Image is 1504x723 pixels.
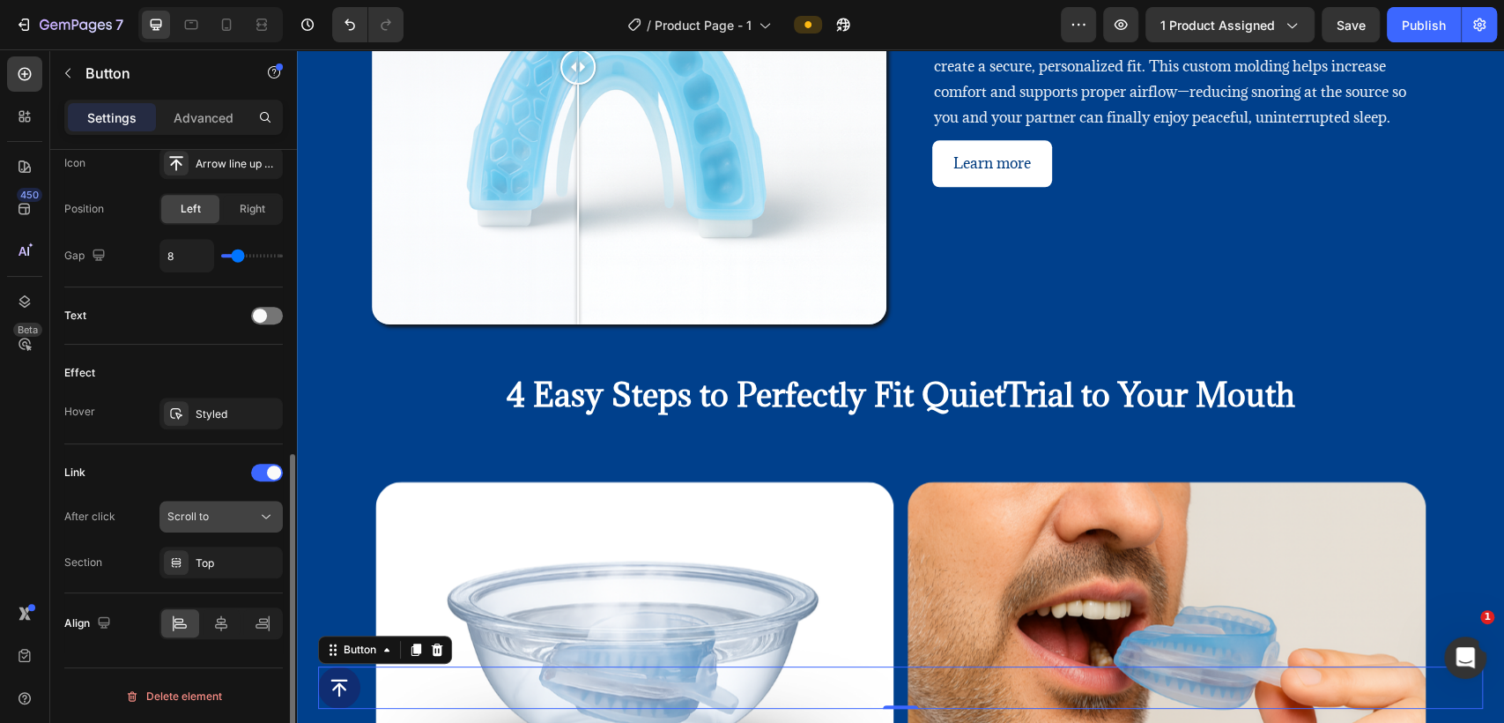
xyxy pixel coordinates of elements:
[7,7,131,42] button: 7
[159,501,283,533] button: Scroll to
[240,201,265,217] span: Right
[655,16,752,34] span: Product Page - 1
[167,510,209,523] span: Scroll to
[332,7,404,42] div: Undo/Redo
[115,14,123,35] p: 7
[656,101,734,127] p: Learn more
[196,555,278,571] div: Top
[1444,637,1486,679] iframe: Intercom live chat
[1322,7,1380,42] button: Save
[160,240,213,272] input: Auto
[64,682,283,711] button: Delete element
[64,365,95,381] div: Effect
[64,509,115,525] div: After click
[13,323,42,337] div: Beta
[297,49,1504,723] iframe: Design area
[64,465,85,481] div: Link
[1402,16,1446,34] div: Publish
[181,201,201,217] span: Left
[1160,16,1275,34] span: 1 product assigned
[1480,610,1494,624] span: 1
[125,686,222,707] div: Delete element
[64,612,115,636] div: Align
[1337,18,1366,33] span: Save
[64,155,85,171] div: Icon
[64,555,102,570] div: Section
[196,156,278,172] div: Arrow line up bold
[64,308,86,324] div: Text
[174,108,233,127] p: Advanced
[64,244,109,268] div: Gap
[64,404,95,420] div: Hover
[196,406,278,422] div: Styled
[77,317,1130,373] p: 4 Easy Steps to Perfectly Fit QuietTrial to Your Mouth
[87,108,137,127] p: Settings
[1387,7,1461,42] button: Publish
[64,201,104,217] div: Position
[635,91,755,138] a: Learn more
[1145,7,1315,42] button: 1 product assigned
[85,63,235,84] p: Button
[17,188,42,202] div: 450
[647,16,651,34] span: /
